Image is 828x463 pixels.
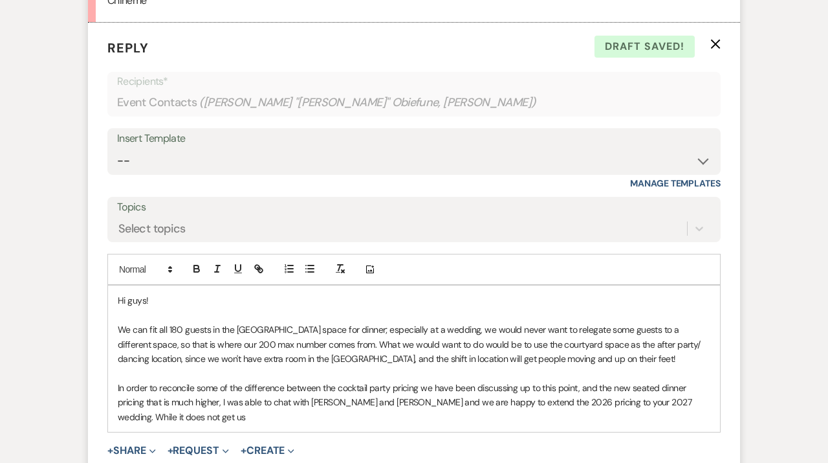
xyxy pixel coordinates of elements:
div: Select topics [118,220,186,238]
p: Hi guys! [118,293,710,308]
span: + [241,446,246,456]
button: Share [107,446,156,456]
span: ( [PERSON_NAME] "[PERSON_NAME]" Obiefune, [PERSON_NAME] ) [199,94,536,111]
label: Topics [117,198,711,217]
p: Recipients* [117,73,711,90]
a: Manage Templates [630,177,721,189]
div: Event Contacts [117,90,711,115]
button: Create [241,446,294,456]
span: Draft saved! [594,36,695,58]
span: + [107,446,113,456]
button: Request [168,446,229,456]
span: + [168,446,173,456]
div: Insert Template [117,130,711,148]
p: In order to reconcile some of the difference between the cocktail party pricing we have been disc... [118,381,710,424]
p: We can fit all 180 guests in the [GEOGRAPHIC_DATA] space for dinner; especially at a wedding, we ... [118,322,710,366]
span: Reply [107,40,149,56]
